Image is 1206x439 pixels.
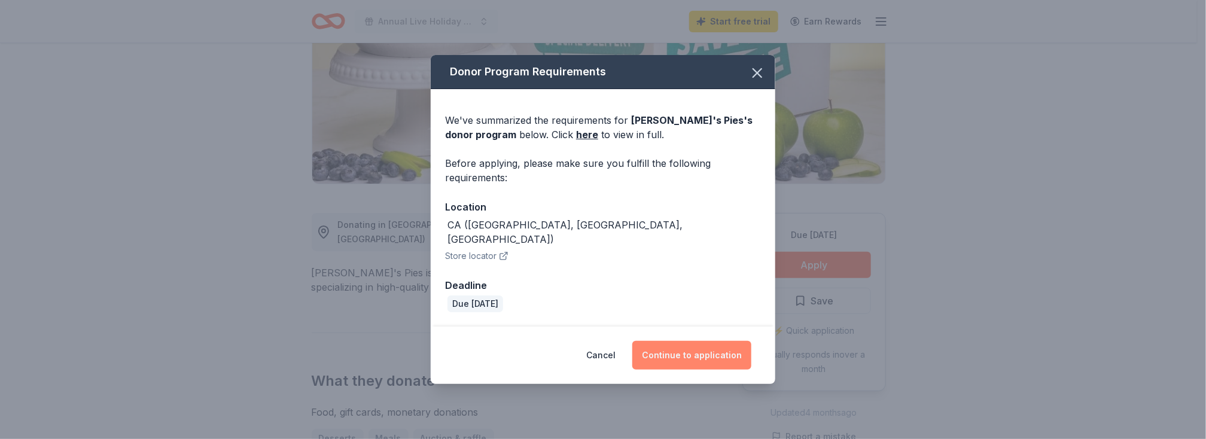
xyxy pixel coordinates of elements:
div: Deadline [445,278,761,293]
button: Cancel [586,341,616,370]
button: Continue to application [632,341,751,370]
div: Donor Program Requirements [431,55,775,89]
div: We've summarized the requirements for below. Click to view in full. [445,113,761,142]
div: CA ([GEOGRAPHIC_DATA], [GEOGRAPHIC_DATA], [GEOGRAPHIC_DATA]) [447,218,761,246]
button: Store locator [445,249,508,263]
a: here [576,127,598,142]
div: Location [445,199,761,215]
div: Before applying, please make sure you fulfill the following requirements: [445,156,761,185]
div: Due [DATE] [447,295,503,312]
